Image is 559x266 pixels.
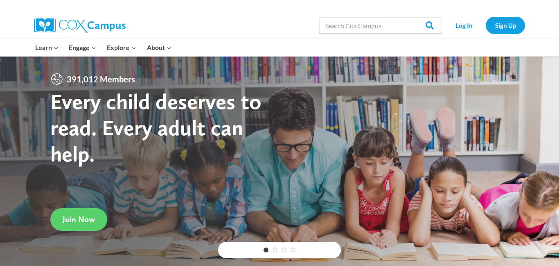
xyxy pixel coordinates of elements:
a: 2 [273,248,277,252]
strong: Every child deserves to read. Every adult can help. [50,88,261,166]
input: Search Cox Campus [319,17,442,34]
span: Learn [35,42,59,53]
span: 391,012 Members [63,73,138,86]
span: Engage [69,42,96,53]
a: 1 [264,248,268,252]
a: 3 [282,248,286,252]
a: Log In [446,17,482,34]
nav: Secondary Navigation [446,17,525,34]
a: Join Now [50,208,107,231]
img: Cox Campus [34,18,126,33]
a: 4 [291,248,295,252]
span: Join Now [63,214,95,224]
nav: Primary Navigation [30,39,176,56]
span: About [147,42,171,53]
span: Explore [107,42,136,53]
a: Sign Up [486,17,525,34]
